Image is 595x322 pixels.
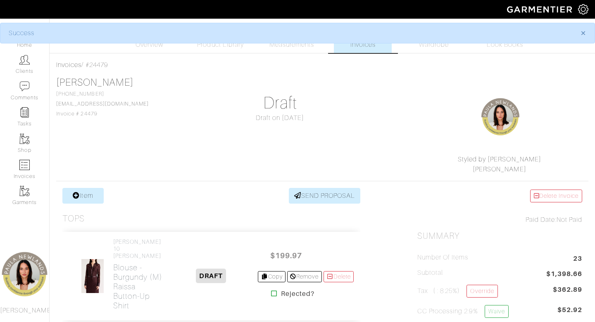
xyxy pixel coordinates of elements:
a: SEND PROPOSAL [289,188,361,204]
span: Overview [136,40,163,50]
h1: Draft [198,93,362,113]
span: DRAFT [196,269,226,283]
a: [EMAIL_ADDRESS][DOMAIN_NAME] [56,101,149,107]
a: Copy [258,271,286,282]
h2: Blouse - burgundy (m) Raissa Button-Up Shirt [113,263,164,310]
img: comment-icon-a0a6a9ef722e966f86d9cbdc48e553b5cf19dbc54f86b18d962a5391bc8f6eb6.png [19,81,30,91]
div: / #24479 [56,60,588,70]
span: $199.97 [261,247,311,264]
span: Wardrobe [419,40,449,50]
span: Measurements [269,40,314,50]
a: Remove [287,271,321,282]
img: clients-icon-6bae9207a08558b7cb47a8932f037763ab4055f8c8b6bfacd5dc20c3e0201464.png [19,55,30,65]
a: Item [62,188,104,204]
span: Invoices [350,40,376,50]
strong: Rejected? [281,289,314,299]
h3: Tops [62,214,85,224]
span: [PHONE_NUMBER] Invoice # 24479 [56,91,149,117]
div: Draft on [DATE] [198,113,362,123]
a: Waive [485,305,509,318]
img: garments-icon-b7da505a4dc4fd61783c78ac3ca0ef83fa9d6f193b1c9dc38574b1d14d53ca28.png [19,186,30,196]
img: r3WhwjMvKrLpuAdBp2d1BJKf [81,259,104,293]
a: Invoices [56,61,81,69]
img: garments-icon-b7da505a4dc4fd61783c78ac3ca0ef83fa9d6f193b1c9dc38574b1d14d53ca28.png [19,134,30,144]
h5: CC Processing 2.9% [417,305,509,318]
h5: Number of Items [417,254,469,262]
div: Not Paid [417,215,582,225]
span: × [580,27,586,38]
h5: Subtotal [417,269,443,277]
a: [PERSON_NAME] [56,77,133,88]
img: reminder-icon-8004d30b9f0a5d33ae49ab947aed9ed385cf756f9e5892f1edd6e32f2345188e.png [19,107,30,118]
span: $362.89 [553,285,582,295]
h4: [PERSON_NAME] 10 [PERSON_NAME] [113,238,164,259]
span: $52.92 [557,305,582,321]
div: Success [9,28,568,38]
span: 23 [573,254,582,265]
a: Override [466,285,497,298]
span: Product Library [197,40,244,50]
a: Styled by [PERSON_NAME] [458,156,541,163]
span: Look Books [487,40,524,50]
img: garmentier-logo-header-white-b43fb05a5012e4ada735d5af1a66efaba907eab6374d6393d1fbf88cb4ef424d.png [503,2,578,17]
img: orders-icon-0abe47150d42831381b5fb84f609e132dff9fe21cb692f30cb5eec754e2cba89.png [19,160,30,170]
a: Delete Invoice [530,190,582,202]
a: [PERSON_NAME] [473,166,526,173]
span: $1,398.66 [546,269,582,280]
a: Invoices [334,23,392,53]
img: G5YpQHtSh9DPfYJJnrefozYG.png [480,96,521,138]
h2: Summary [417,231,582,241]
img: gear-icon-white-bd11855cb880d31180b6d7d6211b90ccbf57a29d726f0c71d8c61bd08dd39cc2.png [578,4,588,14]
a: Delete [324,271,354,282]
h5: Tax ( : 8.25%) [417,285,498,298]
a: [PERSON_NAME] 10 [PERSON_NAME] Blouse - burgundy (m)Raissa Button-Up Shirt [113,238,164,310]
span: Paid Date: [526,216,557,223]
